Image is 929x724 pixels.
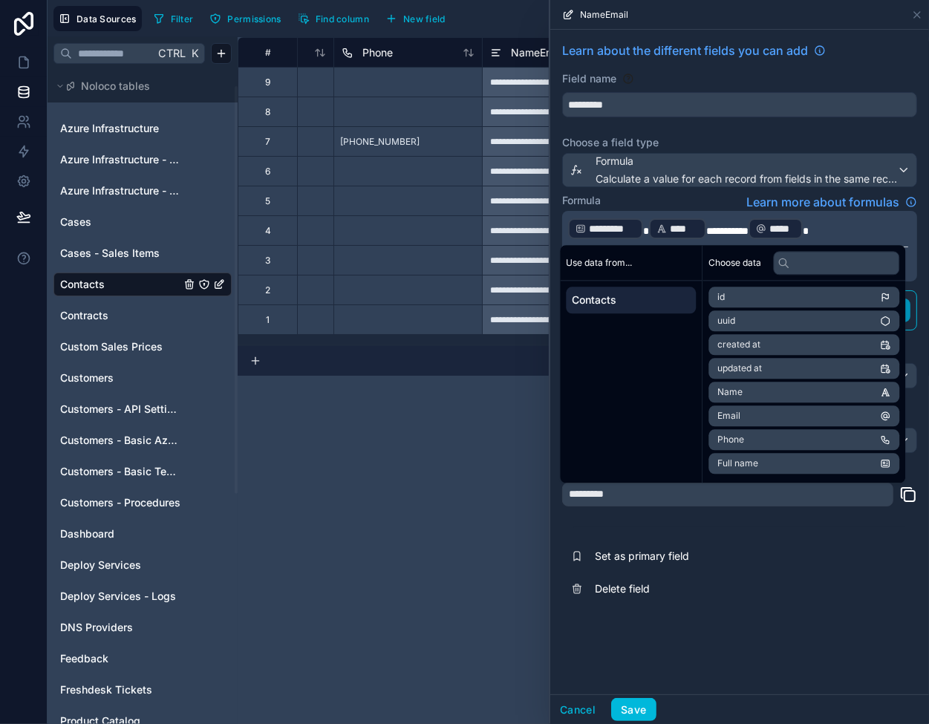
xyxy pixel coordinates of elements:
span: Deploy Services - Logs [60,589,176,604]
div: Customers - API Settings [53,397,232,421]
a: Custom Sales Prices [60,339,180,354]
span: Choose data [708,257,761,269]
div: Feedback [53,647,232,671]
button: Save [611,698,656,722]
a: Azure Infrastructure - Domain or Workgroup [60,152,180,167]
span: Learn about the different fields you can add [562,42,808,59]
a: Customers - Basic Tech Info [60,464,180,479]
span: Permissions [227,13,281,25]
a: Freshdesk Tickets [60,682,180,697]
a: Customers - Basic Azure Info [60,433,180,448]
div: Cases - Sales Items [53,241,232,265]
a: Permissions [204,7,292,30]
span: Find column [316,13,369,25]
div: 6 [265,166,270,177]
span: Data Sources [76,13,137,25]
div: scrollable content [560,281,702,319]
div: Custom Sales Prices [53,335,232,359]
div: 9 [265,76,270,88]
a: Learn about the different fields you can add [562,42,826,59]
div: Dashboard [53,522,232,546]
a: Deploy Services - Logs [60,589,180,604]
div: Customers [53,366,232,390]
span: Set as primary field [595,549,809,564]
button: Find column [293,7,374,30]
span: Phone [362,45,393,60]
a: Contacts [60,277,180,292]
button: Set as primary field [562,540,917,573]
a: Customers - Procedures [60,495,180,510]
span: Filter [171,13,194,25]
div: 3 [265,255,270,267]
div: 1 [266,314,270,326]
span: Freshdesk Tickets [60,682,152,697]
span: Contacts [60,277,105,292]
span: Feedback [60,651,108,666]
a: Customers - API Settings [60,402,180,417]
button: Permissions [204,7,286,30]
span: K [189,48,200,59]
a: Cases - Sales Items [60,246,180,261]
a: Feedback [60,651,180,666]
a: Dashboard [60,526,180,541]
div: DNS Providers [53,616,232,639]
span: DNS Providers [60,620,133,635]
a: Customers [60,371,180,385]
div: 4 [265,225,271,237]
a: Deploy Services [60,558,180,573]
span: Contacts [572,293,690,307]
span: Dashboard [60,526,114,541]
span: Custom Sales Prices [60,339,163,354]
span: Delete field [595,581,809,596]
span: Azure Infrastructure [60,121,159,136]
button: Delete field [562,573,917,605]
span: Use data from... [566,257,632,269]
div: 8 [265,106,270,118]
span: Cases - Sales Items [60,246,160,261]
div: Customers - Basic Azure Info [53,428,232,452]
span: Formula [596,154,897,169]
a: DNS Providers [60,620,180,635]
a: Azure Infrastructure [60,121,180,136]
div: 5 [265,195,270,207]
div: # [250,47,286,58]
a: Azure Infrastructure - IP Management [60,183,180,198]
a: Learn more about formulas [746,193,917,211]
span: Calculate a value for each record from fields in the same record [596,172,897,186]
span: Customers [60,371,114,385]
span: Cases [60,215,91,229]
div: Azure Infrastructure - IP Management [53,179,232,203]
div: Customers - Procedures [53,491,232,515]
div: 7 [265,136,270,148]
span: Deploy Services [60,558,141,573]
div: Deploy Services [53,553,232,577]
span: New field [403,13,446,25]
div: Customers - Basic Tech Info [53,460,232,483]
div: Freshdesk Tickets [53,678,232,702]
button: Filter [148,7,199,30]
div: Azure Infrastructure [53,117,232,140]
button: New field [380,7,451,30]
button: Cancel [550,698,605,722]
label: Formula [562,193,601,208]
span: Learn more about formulas [746,193,899,211]
a: Cases [60,215,180,229]
label: Field name [562,71,616,86]
button: Noloco tables [53,76,223,97]
button: FormulaCalculate a value for each record from fields in the same record [562,153,917,187]
span: NameEmail [580,9,628,21]
span: [PHONE_NUMBER] [340,136,420,148]
span: Noloco tables [81,79,150,94]
div: 2 [265,284,270,296]
span: Contracts [60,308,108,323]
span: Ctrl [157,44,187,62]
button: Data Sources [53,6,142,31]
div: Cases [53,210,232,234]
div: Contacts [53,273,232,296]
div: Contracts [53,304,232,327]
div: Azure Infrastructure - Domain or Workgroup [53,148,232,172]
